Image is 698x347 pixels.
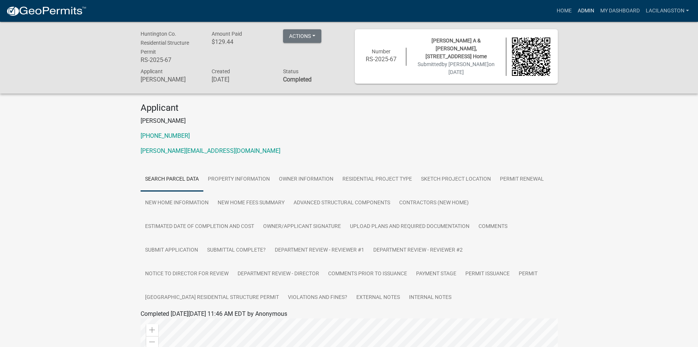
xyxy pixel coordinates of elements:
[283,286,352,310] a: Violations and fines?
[404,286,456,310] a: Internal Notes
[212,68,230,74] span: Created
[345,215,474,239] a: Upload Plans and Required Documentation
[141,68,163,74] span: Applicant
[141,191,213,215] a: New Home Information
[495,167,548,192] a: Permit Renewal
[597,4,643,18] a: My Dashboard
[141,238,203,263] a: Submit Application
[575,4,597,18] a: Admin
[283,68,298,74] span: Status
[283,76,312,83] strong: Completed
[512,38,550,76] img: QR code
[141,310,287,317] span: Completed [DATE][DATE] 11:46 AM EDT by Anonymous
[141,76,201,83] h6: [PERSON_NAME]
[274,167,338,192] a: Owner Information
[212,31,242,37] span: Amount Paid
[474,215,512,239] a: Comments
[362,56,401,63] h6: RS-2025-67
[141,132,190,139] a: [PHONE_NUMBER]
[212,38,272,45] h6: $129.44
[141,167,203,192] a: Search Parcel Data
[259,215,345,239] a: Owner/Applicant Signature
[141,215,259,239] a: Estimated Date of Completion and Cost
[289,191,395,215] a: Advanced Structural Components
[643,4,692,18] a: LaciLangston
[141,286,283,310] a: [GEOGRAPHIC_DATA] Residential Structure Permit
[418,61,495,75] span: Submitted on [DATE]
[412,262,461,286] a: Payment Stage
[141,103,558,113] h4: Applicant
[270,238,369,263] a: Department Review - Reviewer #1
[212,76,272,83] h6: [DATE]
[369,238,467,263] a: Department Review - Reviewer #2
[395,191,473,215] a: Contractors (New Home)
[352,286,404,310] a: External Notes
[338,167,416,192] a: Residential Project Type
[141,31,189,55] span: Huntington Co. Residential Structure Permit
[461,262,514,286] a: Permit Issuance
[372,48,391,54] span: Number
[416,167,495,192] a: Sketch Project Location
[141,147,280,154] a: [PERSON_NAME][EMAIL_ADDRESS][DOMAIN_NAME]
[324,262,412,286] a: Comments Prior to Issuance
[203,167,274,192] a: Property Information
[233,262,324,286] a: Department Review - Director
[203,238,270,263] a: Submittal Complete?
[514,262,542,286] a: Permit
[554,4,575,18] a: Home
[442,61,489,67] span: by [PERSON_NAME]
[213,191,289,215] a: New Home Fees Summary
[146,324,158,336] div: Zoom in
[283,29,321,43] button: Actions
[141,262,233,286] a: Notice to Director for Review
[141,56,201,63] h6: RS-2025-67
[141,116,558,125] p: [PERSON_NAME]
[425,38,487,59] span: [PERSON_NAME] A & [PERSON_NAME], [STREET_ADDRESS] Home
